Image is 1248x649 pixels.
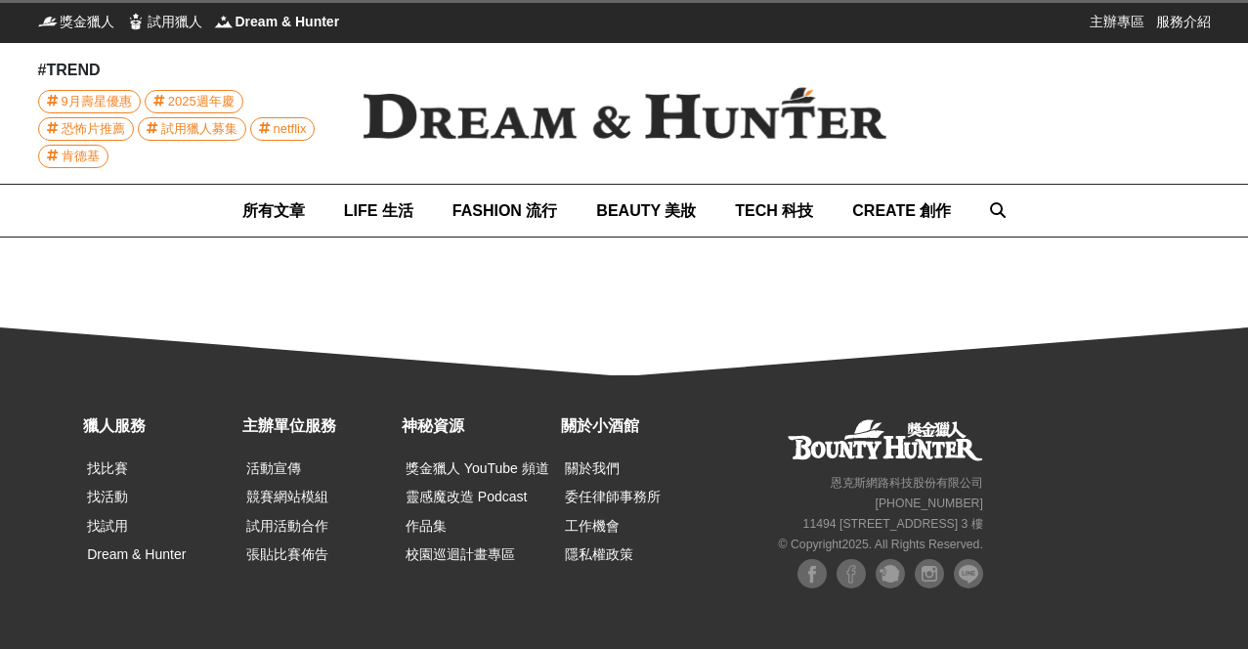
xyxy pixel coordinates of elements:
small: © Copyright 2025 . All Rights Reserved. [779,538,983,551]
img: Facebook [837,559,866,588]
div: 獵人服務 [83,414,233,438]
a: 獎金獵人 [788,419,983,461]
a: 競賽網站模組 [246,489,328,504]
a: 獎金獵人獎金獵人 [38,12,114,31]
a: LIFE 生活 [344,185,413,237]
a: 找活動 [87,489,128,504]
img: LINE [954,559,983,588]
span: 試用獵人募集 [161,118,237,140]
small: [PHONE_NUMBER] [876,497,983,510]
img: Dream & Hunter [214,12,234,31]
a: 校園巡迴計畫專區 [406,546,515,562]
a: 張貼比賽佈告 [246,546,328,562]
div: 神秘資源 [402,414,551,438]
span: BEAUTY 美妝 [596,202,696,219]
a: 所有文章 [242,185,305,237]
small: 11494 [STREET_ADDRESS] 3 樓 [803,517,983,531]
a: netflix [250,117,316,141]
a: 靈感魔改造 Podcast [406,489,527,504]
span: 9月壽星優惠 [62,91,132,112]
small: 恩克斯網路科技股份有限公司 [831,476,983,490]
a: 作品集 [406,518,447,534]
img: Instagram [915,559,944,588]
a: 肯德基 [38,145,108,168]
a: 找試用 [87,518,128,534]
a: 9月壽星優惠 [38,90,141,113]
a: 試用活動合作 [246,518,328,534]
div: 主辦單位服務 [242,414,392,438]
a: 工作機會 [565,518,620,534]
a: 試用獵人募集 [138,117,246,141]
a: 隱私權政策 [565,546,633,562]
a: 委任律師事務所 [565,489,661,504]
a: 恐怖片推薦 [38,117,134,141]
div: 關於小酒館 [561,414,710,438]
a: 活動宣傳 [246,460,301,476]
span: 試用獵人 [148,12,202,31]
a: CREATE 創作 [852,185,951,237]
a: 關於我們 [565,460,620,476]
span: netflix [274,118,307,140]
span: 恐怖片推薦 [62,118,125,140]
div: #TREND [38,59,331,82]
a: 2025週年慶 [145,90,243,113]
a: 服務介紹 [1156,12,1211,31]
a: FASHION 流行 [452,185,558,237]
a: 找比賽 [87,460,128,476]
a: BEAUTY 美妝 [596,185,696,237]
a: TECH 科技 [735,185,813,237]
a: 主辦專區 [1090,12,1144,31]
span: 獎金獵人 [60,12,114,31]
span: FASHION 流行 [452,202,558,219]
span: 所有文章 [242,202,305,219]
span: LIFE 生活 [344,202,413,219]
a: Dream & Hunter [87,546,186,562]
span: Dream & Hunter [236,12,340,31]
img: Plurk [876,559,905,588]
span: TECH 科技 [735,202,813,219]
span: 肯德基 [62,146,100,167]
img: 獎金獵人 [38,12,58,31]
img: 試用獵人 [126,12,146,31]
img: Facebook [797,559,827,588]
span: CREATE 創作 [852,202,951,219]
a: 獎金獵人 YouTube 頻道 [406,460,549,476]
span: 2025週年慶 [168,91,235,112]
a: 試用獵人試用獵人 [126,12,202,31]
img: Dream & Hunter [331,56,918,171]
a: Dream & HunterDream & Hunter [214,12,340,31]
